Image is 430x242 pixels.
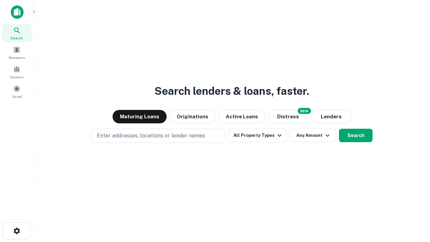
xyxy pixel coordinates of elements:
[289,129,336,142] button: Any Amount
[2,63,32,81] a: Contacts
[339,129,373,142] button: Search
[97,132,205,140] p: Enter addresses, locations or lender names
[10,74,24,80] span: Contacts
[9,55,25,60] span: Borrowers
[2,24,32,42] a: Search
[91,129,225,143] button: Enter addresses, locations or lender names
[113,110,167,123] button: Maturing Loans
[298,108,311,114] div: NEW
[169,110,216,123] button: Originations
[12,94,22,99] span: Saved
[218,110,265,123] button: Active Loans
[396,188,430,220] iframe: Chat Widget
[228,129,287,142] button: All Property Types
[311,110,351,123] button: Lenders
[2,82,32,100] a: Saved
[268,110,308,123] button: Search distressed loans with lien and other non-mortgage details.
[11,5,24,19] img: capitalize-icon.png
[11,35,23,41] span: Search
[155,83,309,99] h3: Search lenders & loans, faster.
[2,43,32,62] a: Borrowers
